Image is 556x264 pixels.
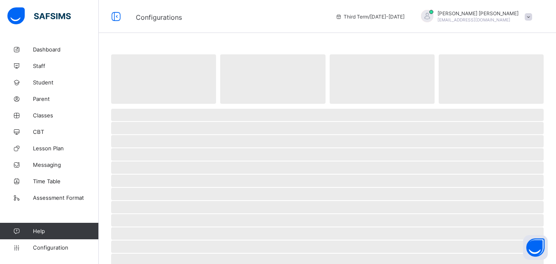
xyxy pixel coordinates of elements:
[437,10,519,16] span: [PERSON_NAME] [PERSON_NAME]
[33,128,99,135] span: CBT
[111,135,544,147] span: ‌
[33,244,98,251] span: Configuration
[33,112,99,119] span: Classes
[330,54,435,104] span: ‌
[136,13,182,21] span: Configurations
[111,122,544,134] span: ‌
[7,7,71,25] img: safsims
[437,17,510,22] span: [EMAIL_ADDRESS][DOMAIN_NAME]
[413,10,536,23] div: CHRISTOPHERMOSES
[33,228,98,234] span: Help
[33,161,99,168] span: Messaging
[111,54,216,104] span: ‌
[111,214,544,227] span: ‌
[335,14,405,20] span: session/term information
[33,63,99,69] span: Staff
[33,46,99,53] span: Dashboard
[33,178,99,185] span: Time Table
[111,161,544,174] span: ‌
[523,235,548,260] button: Open asap
[33,79,99,86] span: Student
[33,145,99,152] span: Lesson Plan
[33,96,99,102] span: Parent
[111,188,544,200] span: ‌
[439,54,544,104] span: ‌
[33,194,99,201] span: Assessment Format
[111,175,544,187] span: ‌
[111,148,544,161] span: ‌
[111,241,544,253] span: ‌
[220,54,325,104] span: ‌
[111,201,544,213] span: ‌
[111,109,544,121] span: ‌
[111,227,544,240] span: ‌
